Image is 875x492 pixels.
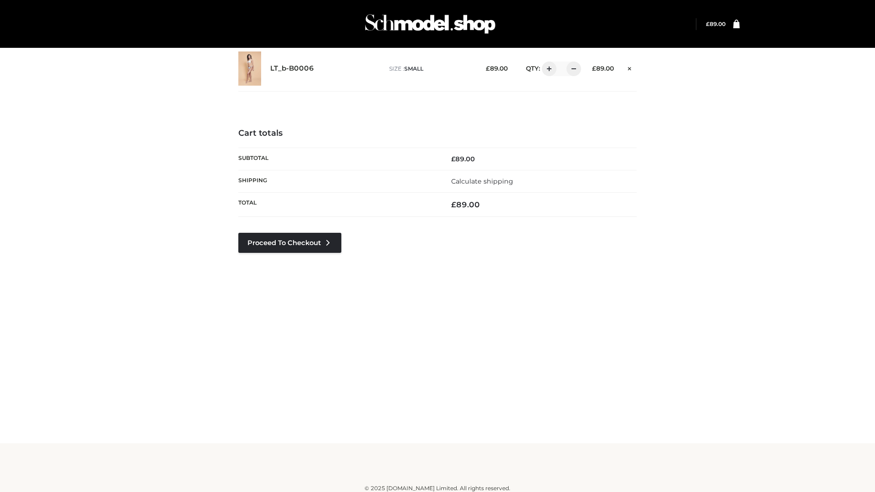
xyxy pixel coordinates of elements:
bdi: 89.00 [451,155,475,163]
th: Total [238,193,437,217]
bdi: 89.00 [486,65,508,72]
bdi: 89.00 [706,20,726,27]
a: Calculate shipping [451,177,513,185]
th: Shipping [238,170,437,192]
a: Remove this item [623,61,637,73]
a: £89.00 [706,20,726,27]
a: LT_b-B0006 [270,64,314,73]
span: £ [451,200,456,209]
a: Proceed to Checkout [238,233,341,253]
img: LT_b-B0006 - SMALL [238,51,261,86]
span: £ [486,65,490,72]
div: QTY: [517,61,578,76]
h4: Cart totals [238,128,637,138]
bdi: 89.00 [451,200,480,209]
bdi: 89.00 [592,65,614,72]
span: SMALL [404,65,423,72]
img: Schmodel Admin 964 [362,6,499,42]
span: £ [451,155,455,163]
p: size : [389,65,472,73]
th: Subtotal [238,148,437,170]
span: £ [706,20,710,27]
span: £ [592,65,596,72]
